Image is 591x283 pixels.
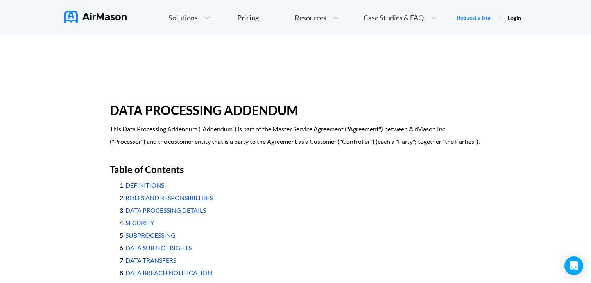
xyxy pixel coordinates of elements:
[457,14,492,21] a: Request a trial
[125,269,212,276] a: DATA BREACH NOTIFICATION
[125,194,213,201] a: ROLES AND RESPONSIBILITIES
[125,244,192,251] a: DATA SUBJECT RIGHTS
[125,256,176,264] a: DATA TRANSFERS
[125,231,176,239] a: SUBPROCESSING
[237,14,259,21] div: Pricing
[364,14,424,21] span: Case Studies & FAQ
[110,123,482,148] p: This Data Processing Addendum (“Addendum”) is part of the Master Service Agreement ("Agreement") ...
[110,160,482,179] h2: Table of Contents
[237,11,259,25] a: Pricing
[168,14,198,21] span: Solutions
[125,206,206,214] a: DATA PROCESSING DETAILS
[125,219,154,226] a: SECURITY
[295,14,326,21] span: Resources
[64,11,127,23] img: AirMason Logo
[508,14,521,21] a: Login
[564,256,583,275] div: Open Intercom Messenger
[110,98,482,123] h1: DATA PROCESSING ADDENDUM
[125,181,164,189] a: DEFINITIONS
[499,14,501,21] span: |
